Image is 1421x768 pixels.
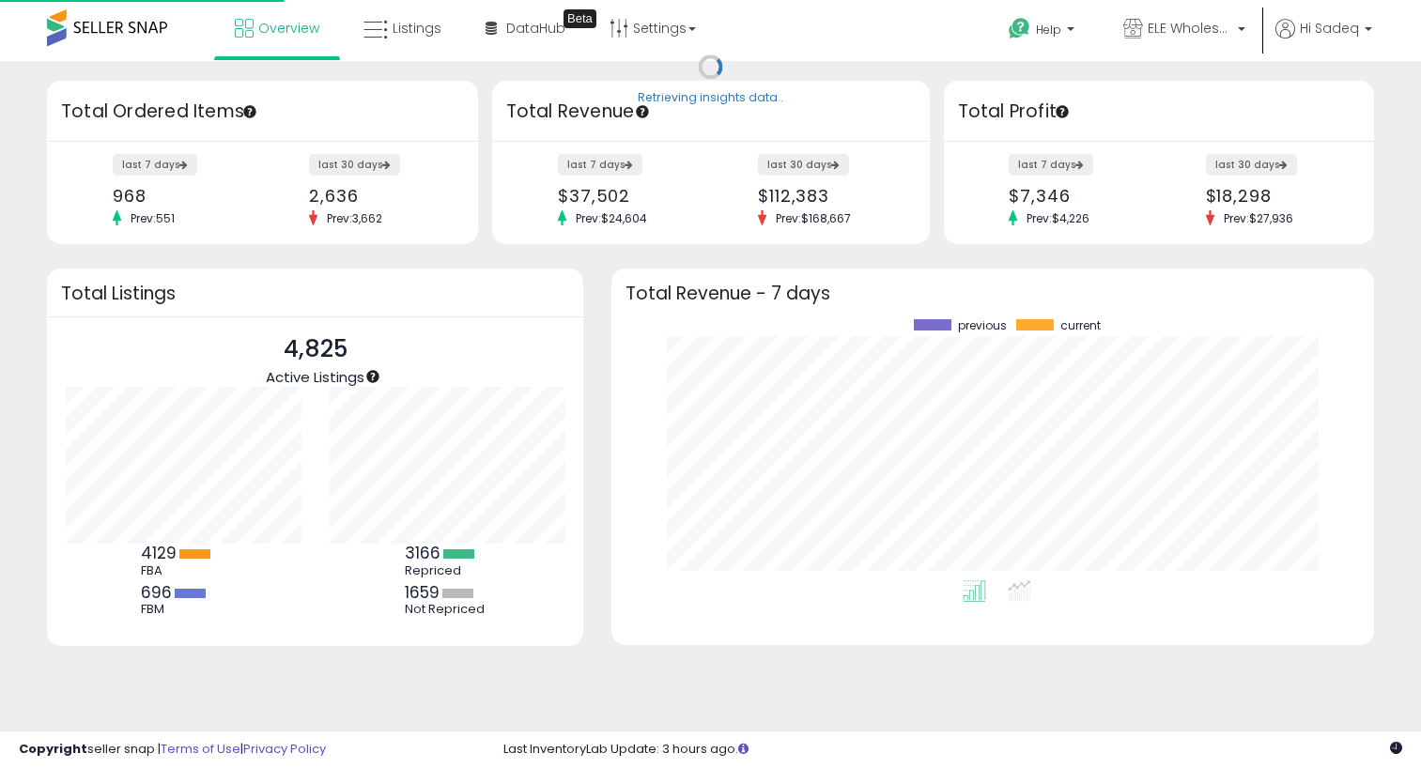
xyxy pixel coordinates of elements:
[141,563,225,578] div: FBA
[506,99,916,125] h3: Total Revenue
[1008,17,1031,40] i: Get Help
[405,542,440,564] b: 3166
[393,19,441,38] span: Listings
[1214,210,1303,226] span: Prev: $27,936
[766,210,860,226] span: Prev: $168,667
[1009,154,1093,176] label: last 7 days
[258,19,319,38] span: Overview
[994,3,1093,61] a: Help
[1036,22,1061,38] span: Help
[958,99,1361,125] h3: Total Profit
[141,602,225,617] div: FBM
[61,286,569,300] h3: Total Listings
[141,542,177,564] b: 4129
[958,319,1007,332] span: previous
[317,210,392,226] span: Prev: 3,662
[61,99,464,125] h3: Total Ordered Items
[364,368,381,385] div: Tooltip anchor
[1009,186,1144,206] div: $7,346
[566,210,656,226] span: Prev: $24,604
[634,103,651,120] div: Tooltip anchor
[758,154,849,176] label: last 30 days
[266,331,364,367] p: 4,825
[121,210,184,226] span: Prev: 551
[1275,19,1372,61] a: Hi Sadeq
[241,103,258,120] div: Tooltip anchor
[1206,186,1341,206] div: $18,298
[141,581,172,604] b: 696
[1206,154,1297,176] label: last 30 days
[19,741,326,759] div: seller snap | |
[309,186,444,206] div: 2,636
[243,740,326,758] a: Privacy Policy
[309,154,400,176] label: last 30 days
[405,563,489,578] div: Repriced
[1148,19,1232,38] span: ELE Wholesale
[161,740,240,758] a: Terms of Use
[405,602,489,617] div: Not Repriced
[113,154,197,176] label: last 7 days
[626,286,1360,300] h3: Total Revenue - 7 days
[266,367,364,387] span: Active Listings
[1060,319,1101,332] span: current
[564,9,596,28] div: Tooltip anchor
[1017,210,1099,226] span: Prev: $4,226
[113,186,248,206] div: 968
[738,743,749,755] i: Click here to read more about un-synced listings.
[758,186,897,206] div: $112,383
[506,19,565,38] span: DataHub
[405,581,440,604] b: 1659
[638,90,783,107] div: Retrieving insights data..
[503,741,1402,759] div: Last InventoryLab Update: 3 hours ago.
[1054,103,1071,120] div: Tooltip anchor
[558,186,697,206] div: $37,502
[558,154,642,176] label: last 7 days
[19,740,87,758] strong: Copyright
[1300,19,1359,38] span: Hi Sadeq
